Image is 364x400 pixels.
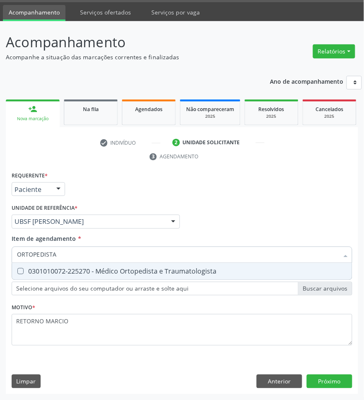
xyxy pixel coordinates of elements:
[313,44,355,58] button: Relatórios
[186,106,234,113] span: Não compareceram
[12,375,41,389] button: Limpar
[172,139,180,146] div: 2
[74,5,137,19] a: Serviços ofertados
[146,5,206,19] a: Serviços por vaga
[6,32,252,53] p: Acompanhamento
[6,53,252,61] p: Acompanhe a situação das marcações correntes e finalizadas
[186,113,234,119] div: 2025
[3,5,66,21] a: Acompanhamento
[251,113,292,119] div: 2025
[12,235,76,243] span: Item de agendamento
[17,247,339,263] input: Buscar por procedimentos
[12,170,48,182] label: Requerente
[83,106,99,113] span: Na fila
[15,218,163,226] span: UBSF [PERSON_NAME]
[12,202,78,215] label: Unidade de referência
[12,116,54,122] div: Nova marcação
[309,113,350,119] div: 2025
[135,106,163,113] span: Agendados
[15,185,48,194] span: Paciente
[316,106,344,113] span: Cancelados
[259,106,284,113] span: Resolvidos
[17,268,347,275] div: 0301010072-225270 - Médico Ortopedista e Traumatologista
[28,104,37,114] div: person_add
[307,375,352,389] button: Próximo
[183,139,240,146] div: Unidade solicitante
[257,375,302,389] button: Anterior
[270,76,344,86] p: Ano de acompanhamento
[12,301,35,314] label: Motivo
